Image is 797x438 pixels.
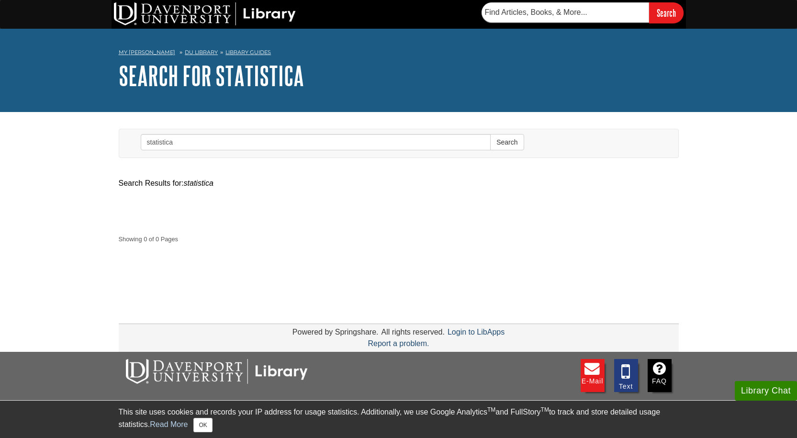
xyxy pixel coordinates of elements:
[735,381,797,401] button: Library Chat
[541,406,549,413] sup: TM
[649,2,684,23] input: Search
[482,2,684,23] form: Searches DU Library's articles, books, and more
[184,179,213,187] em: statistica
[114,2,296,25] img: DU Library
[487,406,495,413] sup: TM
[490,134,524,150] button: Search
[150,420,188,428] a: Read More
[482,2,649,22] input: Find Articles, Books, & More...
[119,178,679,189] div: Search Results for:
[291,328,380,336] div: Powered by Springshare.
[648,359,672,392] a: FAQ
[126,359,308,384] img: DU Libraries
[193,418,212,432] button: Close
[119,406,679,432] div: This site uses cookies and records your IP address for usage statistics. Additionally, we use Goo...
[448,328,505,336] a: Login to LibApps
[185,49,218,56] a: DU Library
[368,339,429,348] a: Report a problem.
[119,46,679,61] nav: breadcrumb
[380,328,446,336] div: All rights reserved.
[225,49,271,56] a: Library Guides
[119,61,679,90] h1: Search for statistica
[581,359,605,392] a: E-mail
[119,235,679,244] strong: Showing 0 of 0 Pages
[141,134,491,150] input: Enter Search Words
[119,48,175,56] a: My [PERSON_NAME]
[614,359,638,392] a: Text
